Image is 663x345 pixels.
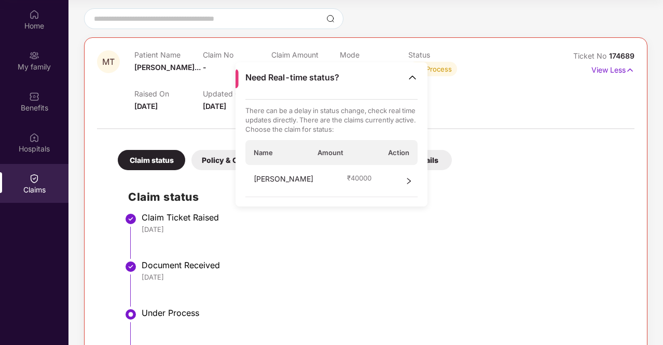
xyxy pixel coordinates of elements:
p: Status [408,50,477,59]
img: svg+xml;base64,PHN2ZyBpZD0iU2VhcmNoLTMyeDMyIiB4bWxucz0iaHR0cDovL3d3dy53My5vcmcvMjAwMC9zdmciIHdpZH... [326,15,335,23]
img: svg+xml;base64,PHN2ZyBpZD0iSG9tZSIgeG1sbnM9Imh0dHA6Ly93d3cudzMub3JnLzIwMDAvc3ZnIiB3aWR0aD0iMjAiIG... [29,9,39,20]
img: svg+xml;base64,PHN2ZyBpZD0iQ2xhaW0iIHhtbG5zPSJodHRwOi8vd3d3LnczLm9yZy8yMDAwL3N2ZyIgd2lkdGg9IjIwIi... [29,173,39,184]
p: Raised On [134,89,203,98]
span: [PERSON_NAME] [254,173,313,189]
p: View Less [591,62,634,76]
img: svg+xml;base64,PHN2ZyBpZD0iU3RlcC1Eb25lLTMyeDMyIiB4bWxucz0iaHR0cDovL3d3dy53My5vcmcvMjAwMC9zdmciIH... [125,260,137,273]
span: Need Real-time status? [245,72,339,83]
div: Under Process [142,308,624,318]
p: Patient Name [134,50,203,59]
img: svg+xml;base64,PHN2ZyBpZD0iU3RlcC1BY3RpdmUtMzJ4MzIiIHhtbG5zPSJodHRwOi8vd3d3LnczLm9yZy8yMDAwL3N2Zy... [125,308,137,321]
p: Claim Amount [271,50,340,59]
span: [DATE] [134,102,158,111]
div: Document Received [142,260,624,270]
p: Updated On [203,89,271,98]
span: Action [388,148,409,157]
span: Amount [317,148,343,157]
span: Name [254,148,273,157]
img: svg+xml;base64,PHN2ZyBpZD0iU3RlcC1Eb25lLTMyeDMyIiB4bWxucz0iaHR0cDovL3d3dy53My5vcmcvMjAwMC9zdmciIH... [125,213,137,225]
span: - [203,63,206,72]
p: Mode [340,50,408,59]
img: Toggle Icon [407,72,418,82]
img: svg+xml;base64,PHN2ZyB3aWR0aD0iMjAiIGhlaWdodD0iMjAiIHZpZXdCb3g9IjAgMCAyMCAyMCIgZmlsbD0ibm9uZSIgeG... [29,50,39,61]
div: [DATE] [142,272,624,282]
img: svg+xml;base64,PHN2ZyBpZD0iQmVuZWZpdHMiIHhtbG5zPSJodHRwOi8vd3d3LnczLm9yZy8yMDAwL3N2ZyIgd2lkdGg9Ij... [29,91,39,102]
h2: Claim status [128,188,624,205]
span: [PERSON_NAME]... [134,63,201,72]
div: [DATE] [142,225,624,234]
div: Claim Ticket Raised [142,212,624,223]
p: Claim No [203,50,271,59]
div: In Process [419,64,452,74]
img: svg+xml;base64,PHN2ZyB4bWxucz0iaHR0cDovL3d3dy53My5vcmcvMjAwMC9zdmciIHdpZHRoPSIxNyIgaGVpZ2h0PSIxNy... [626,64,634,76]
div: Policy & Claim Details [191,150,289,170]
p: There can be a delay in status change, check real time updates directly. There are the claims cur... [245,106,418,134]
img: svg+xml;base64,PHN2ZyBpZD0iSG9zcGl0YWxzIiB4bWxucz0iaHR0cDovL3d3dy53My5vcmcvMjAwMC9zdmciIHdpZHRoPS... [29,132,39,143]
span: right [405,173,412,189]
span: ₹ 40000 [347,173,371,183]
span: 174689 [609,51,634,60]
span: [DATE] [203,102,226,111]
div: Claim status [118,150,185,170]
span: Ticket No [573,51,609,60]
span: MT [102,58,115,66]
